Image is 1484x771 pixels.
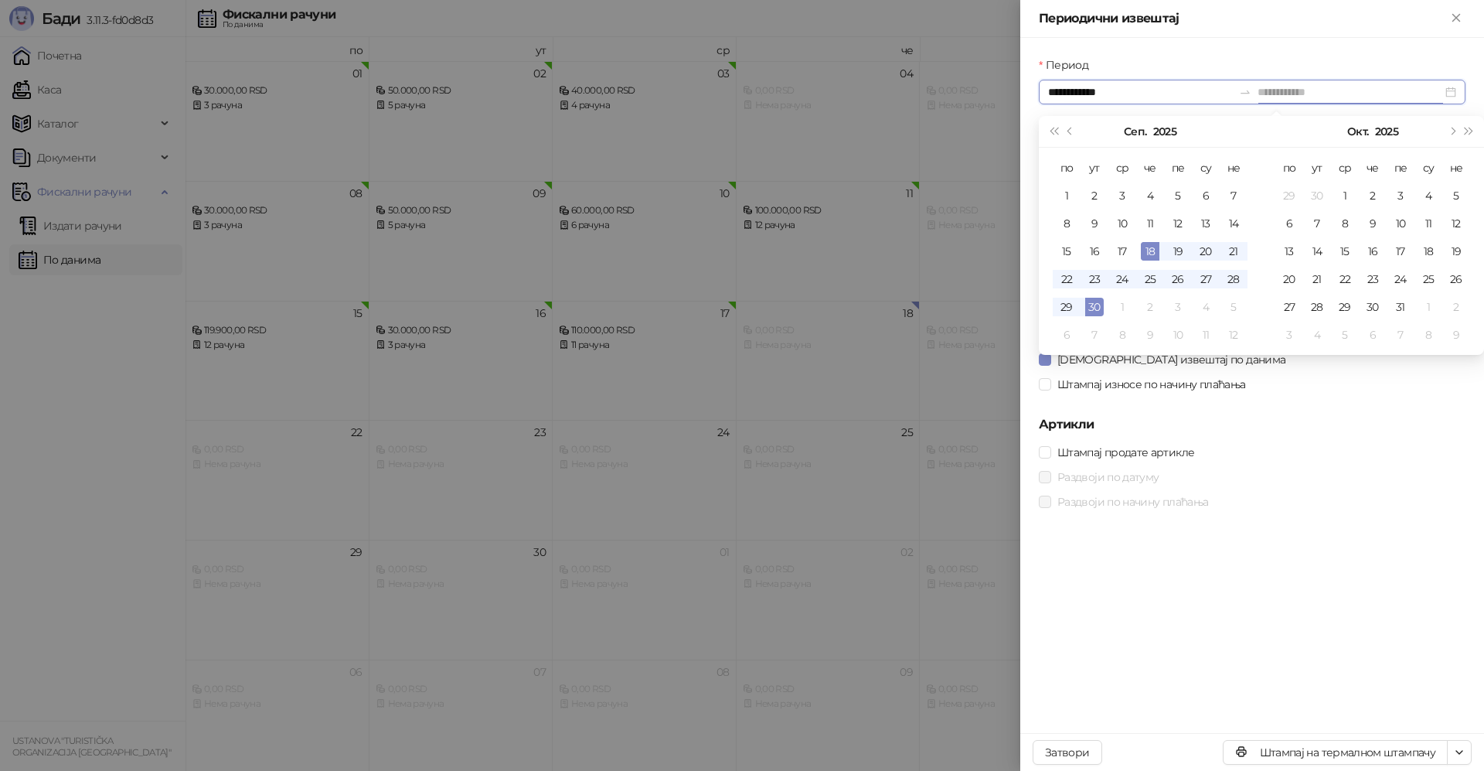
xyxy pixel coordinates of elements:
[1387,182,1414,210] td: 2025-10-03
[1391,270,1410,288] div: 24
[1224,242,1243,261] div: 21
[1136,265,1164,293] td: 2025-09-25
[1141,186,1159,205] div: 4
[1053,265,1081,293] td: 2025-09-22
[1387,265,1414,293] td: 2025-10-24
[1387,154,1414,182] th: пе
[1442,237,1470,265] td: 2025-10-19
[1461,116,1478,147] button: Следећа година (Control + right)
[1164,210,1192,237] td: 2025-09-12
[1169,214,1187,233] div: 12
[1223,740,1448,765] button: Штампај на термалном штампачу
[1057,214,1076,233] div: 8
[1447,186,1465,205] div: 5
[1220,210,1247,237] td: 2025-09-14
[1224,270,1243,288] div: 28
[1153,116,1176,147] button: Изабери годину
[1053,293,1081,321] td: 2025-09-29
[1359,154,1387,182] th: че
[1336,186,1354,205] div: 1
[1363,214,1382,233] div: 9
[1442,182,1470,210] td: 2025-10-05
[1303,154,1331,182] th: ут
[1280,298,1298,316] div: 27
[1108,154,1136,182] th: ср
[1108,237,1136,265] td: 2025-09-17
[1085,326,1104,344] div: 7
[1196,242,1215,261] div: 20
[1442,210,1470,237] td: 2025-10-12
[1057,186,1076,205] div: 1
[1081,154,1108,182] th: ут
[1192,265,1220,293] td: 2025-09-27
[1192,210,1220,237] td: 2025-09-13
[1275,265,1303,293] td: 2025-10-20
[1113,242,1132,261] div: 17
[1057,270,1076,288] div: 22
[1387,237,1414,265] td: 2025-10-17
[1113,298,1132,316] div: 1
[1220,154,1247,182] th: не
[1169,270,1187,288] div: 26
[1303,293,1331,321] td: 2025-10-28
[1051,469,1165,486] span: Раздвоји по датуму
[1164,154,1192,182] th: пе
[1085,186,1104,205] div: 2
[1363,326,1382,344] div: 6
[1051,351,1292,368] span: [DEMOGRAPHIC_DATA] извештај по данима
[1414,237,1442,265] td: 2025-10-18
[1419,186,1438,205] div: 4
[1085,214,1104,233] div: 9
[1359,321,1387,349] td: 2025-11-06
[1447,326,1465,344] div: 9
[1085,242,1104,261] div: 16
[1363,298,1382,316] div: 30
[1419,214,1438,233] div: 11
[1336,298,1354,316] div: 29
[1275,237,1303,265] td: 2025-10-13
[1053,182,1081,210] td: 2025-09-01
[1164,321,1192,349] td: 2025-10-10
[1196,270,1215,288] div: 27
[1108,182,1136,210] td: 2025-09-03
[1169,242,1187,261] div: 19
[1113,214,1132,233] div: 10
[1280,270,1298,288] div: 20
[1085,270,1104,288] div: 23
[1057,242,1076,261] div: 15
[1141,298,1159,316] div: 2
[1442,293,1470,321] td: 2025-11-02
[1280,214,1298,233] div: 6
[1053,237,1081,265] td: 2025-09-15
[1108,210,1136,237] td: 2025-09-10
[1051,444,1200,461] span: Штампај продате артикле
[1081,210,1108,237] td: 2025-09-09
[1136,293,1164,321] td: 2025-10-02
[1239,86,1251,98] span: swap-right
[1308,326,1326,344] div: 4
[1359,293,1387,321] td: 2025-10-30
[1414,265,1442,293] td: 2025-10-25
[1039,56,1098,73] label: Период
[1303,265,1331,293] td: 2025-10-21
[1192,321,1220,349] td: 2025-10-11
[1053,321,1081,349] td: 2025-10-06
[1447,298,1465,316] div: 2
[1141,214,1159,233] div: 11
[1331,210,1359,237] td: 2025-10-08
[1164,182,1192,210] td: 2025-09-05
[1391,214,1410,233] div: 10
[1275,321,1303,349] td: 2025-11-03
[1359,237,1387,265] td: 2025-10-16
[1391,326,1410,344] div: 7
[1051,493,1214,510] span: Раздвоји по начину плаћања
[1414,321,1442,349] td: 2025-11-08
[1308,242,1326,261] div: 14
[1308,298,1326,316] div: 28
[1039,9,1447,28] div: Периодични извештај
[1108,265,1136,293] td: 2025-09-24
[1136,321,1164,349] td: 2025-10-09
[1239,86,1251,98] span: to
[1414,293,1442,321] td: 2025-11-01
[1336,214,1354,233] div: 8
